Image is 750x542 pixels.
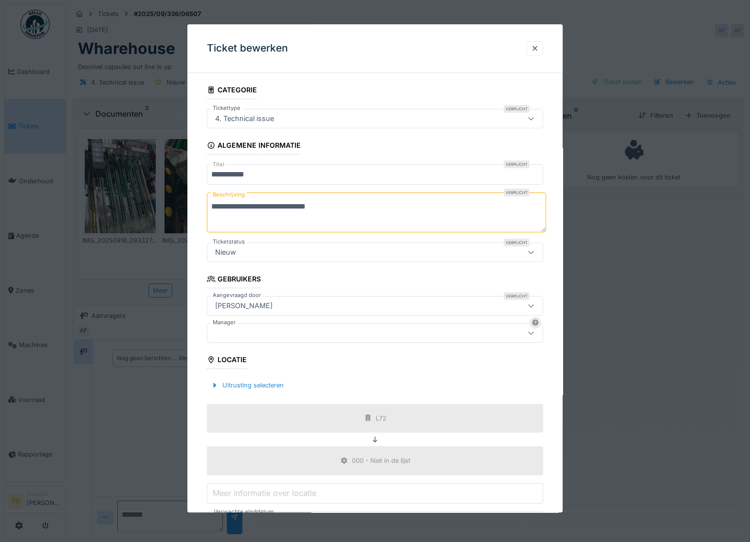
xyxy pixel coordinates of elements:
[211,189,247,201] label: Beschrijving
[352,456,410,466] div: 000 - Niet in de lijst
[211,487,318,499] label: Meer informatie over locatie
[211,113,278,124] div: 4. Technical issue
[504,292,530,300] div: Verplicht
[504,160,530,168] div: Verplicht
[504,189,530,196] div: Verplicht
[211,300,276,311] div: [PERSON_NAME]
[504,105,530,113] div: Verplicht
[207,83,257,99] div: Categorie
[504,239,530,246] div: Verplicht
[213,507,275,517] label: Verwachte einddatum
[211,247,240,258] div: Nieuw
[207,352,247,369] div: Locatie
[211,318,238,327] label: Manager
[211,291,263,299] label: Aangevraagd door
[207,42,288,54] h3: Ticket bewerken
[211,160,226,169] label: Titel
[207,379,288,392] div: Uitrusting selecteren
[207,272,261,288] div: Gebruikers
[211,238,247,246] label: Ticketstatus
[211,104,242,112] label: Tickettype
[207,138,301,155] div: Algemene informatie
[376,414,386,423] div: L72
